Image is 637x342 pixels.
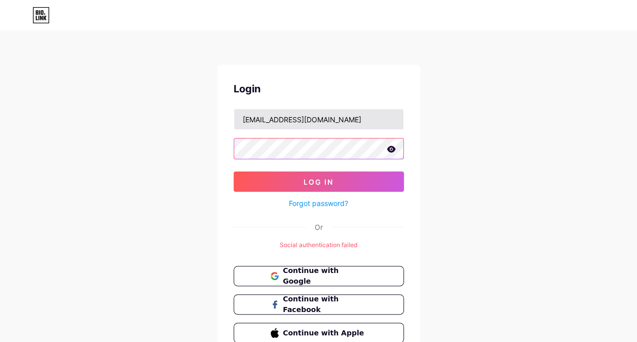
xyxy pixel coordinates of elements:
button: Continue with Facebook [234,294,404,315]
button: Log In [234,172,404,192]
span: Continue with Google [283,265,366,287]
span: Continue with Facebook [283,294,366,315]
a: Forgot password? [289,198,348,209]
div: Or [315,222,323,232]
span: Continue with Apple [283,328,366,338]
div: Social authentication failed [234,241,404,250]
span: Log In [304,178,333,186]
input: Username [234,109,403,129]
div: Login [234,81,404,96]
button: Continue with Google [234,266,404,286]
